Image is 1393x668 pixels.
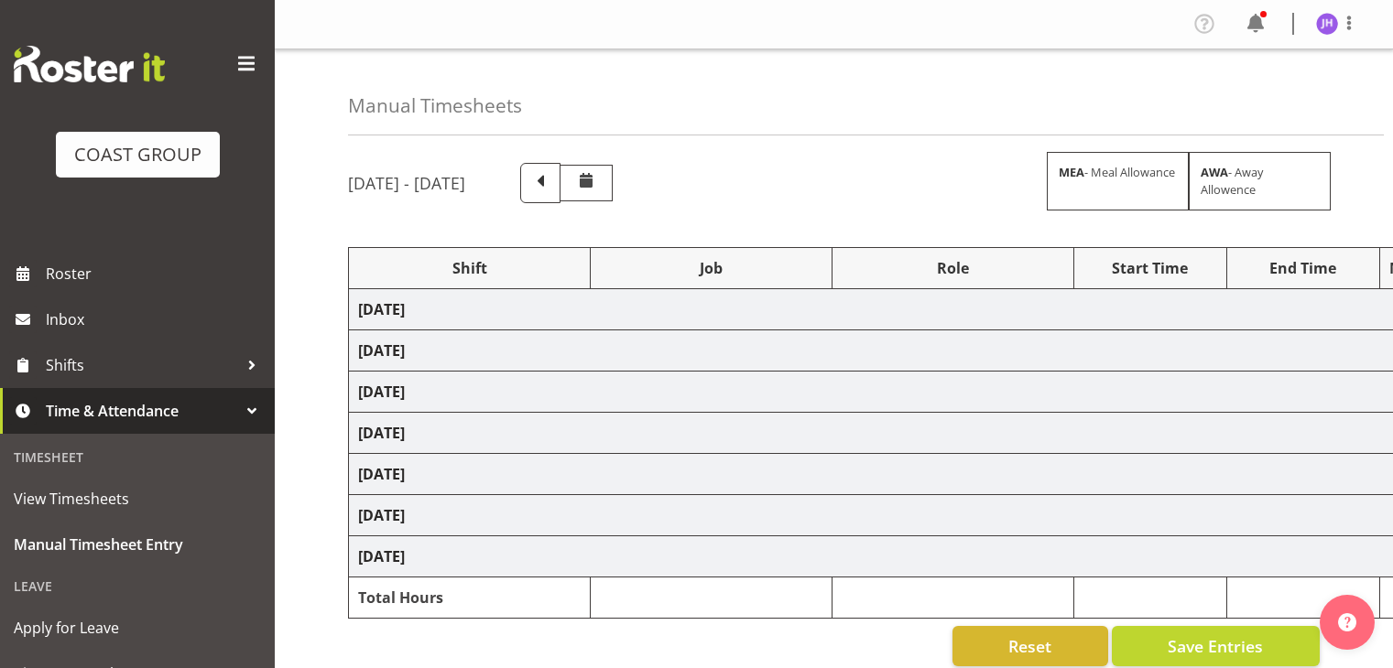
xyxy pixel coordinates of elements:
[1338,613,1356,631] img: help-xxl-2.png
[1168,634,1263,658] span: Save Entries
[348,173,465,193] h5: [DATE] - [DATE]
[349,577,591,619] td: Total Hours
[5,522,270,567] a: Manual Timesheet Entry
[358,257,581,279] div: Shift
[1083,257,1217,279] div: Start Time
[348,95,522,116] h4: Manual Timesheets
[5,476,270,522] a: View Timesheets
[1189,152,1331,210] div: - Away Allowence
[46,260,266,287] span: Roster
[46,397,238,425] span: Time & Attendance
[46,351,238,379] span: Shifts
[46,306,266,333] span: Inbox
[5,438,270,476] div: Timesheet
[14,485,261,512] span: View Timesheets
[14,531,261,558] span: Manual Timesheet Entry
[14,614,261,641] span: Apply for Leave
[952,626,1108,666] button: Reset
[1047,152,1189,210] div: - Meal Allowance
[5,567,270,605] div: Leave
[1236,257,1370,279] div: End Time
[842,257,1064,279] div: Role
[1059,164,1084,180] strong: MEA
[74,141,201,168] div: COAST GROUP
[1316,13,1338,35] img: jeremy-hogan1166.jpg
[14,46,165,82] img: Rosterit website logo
[1008,634,1051,658] span: Reset
[600,257,822,279] div: Job
[5,605,270,651] a: Apply for Leave
[1201,164,1228,180] strong: AWA
[1112,626,1320,666] button: Save Entries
